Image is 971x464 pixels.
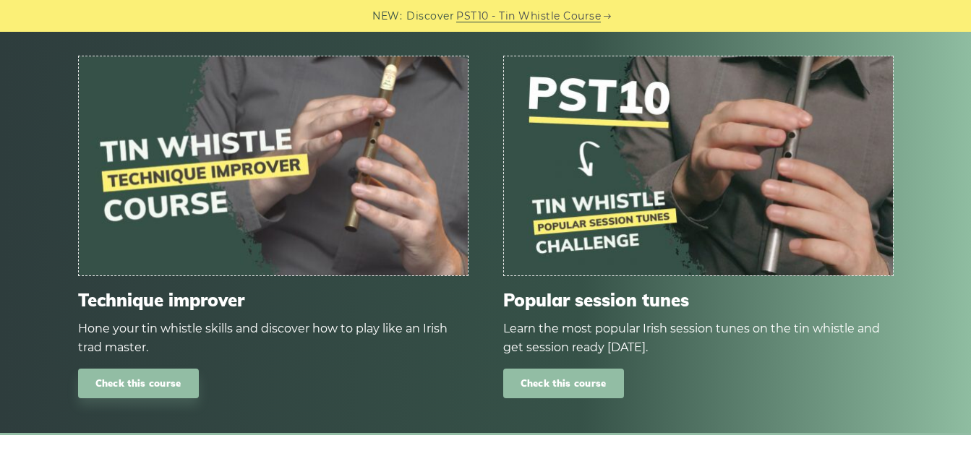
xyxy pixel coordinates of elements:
[372,8,402,25] span: NEW:
[406,8,454,25] span: Discover
[78,290,469,311] span: Technique improver
[78,319,469,357] div: Hone your tin whistle skills and discover how to play like an Irish trad master.
[503,319,894,357] div: Learn the most popular Irish session tunes on the tin whistle and get session ready [DATE].
[79,56,468,275] img: tin-whistle-course
[503,369,624,398] a: Check this course
[456,8,601,25] a: PST10 - Tin Whistle Course
[78,369,199,398] a: Check this course
[503,290,894,311] span: Popular session tunes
